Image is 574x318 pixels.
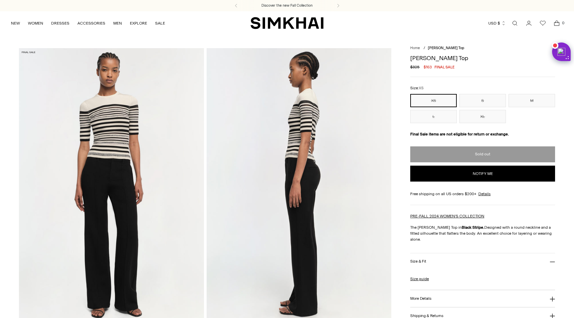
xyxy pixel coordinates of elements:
[28,16,43,31] a: WOMEN
[410,224,555,242] p: The [PERSON_NAME] Top in Designed with a round neckline and a fitted silhouette that flatters the...
[522,17,535,30] a: Go to the account page
[410,191,555,197] div: Free shipping on all US orders $200+
[410,290,555,307] button: More Details
[560,20,566,26] span: 0
[410,166,555,182] button: Notify me
[51,16,69,31] a: DRESSES
[155,16,165,31] a: SALE
[424,45,425,51] div: /
[250,17,324,30] a: SIMKHAI
[410,276,429,282] a: Size guide
[410,296,431,301] h3: More Details
[419,86,424,90] span: XS
[488,16,506,31] button: USD $
[428,46,464,50] span: [PERSON_NAME] Top
[462,225,484,230] strong: Black Stripe.
[77,16,105,31] a: ACCESSORIES
[410,214,484,218] a: PRE-FALL 2024 WOMEN'S COLLECTION
[410,253,555,270] button: Size & Fit
[410,46,420,50] a: Home
[410,64,420,70] s: $325
[509,94,555,107] button: M
[536,17,549,30] a: Wishlist
[130,16,147,31] a: EXPLORE
[424,64,432,70] span: $163
[113,16,122,31] a: MEN
[410,55,555,61] h1: [PERSON_NAME] Top
[11,16,20,31] a: NEW
[459,94,506,107] button: S
[410,314,443,318] h3: Shipping & Returns
[410,85,424,91] label: Size:
[410,94,457,107] button: XS
[410,45,555,51] nav: breadcrumbs
[410,110,457,123] button: L
[508,17,522,30] a: Open search modal
[459,110,506,123] button: XL
[410,132,509,136] strong: Final Sale items are not eligible for return or exchange.
[478,191,491,197] a: Details
[410,259,426,264] h3: Size & Fit
[261,3,313,8] a: Discover the new Fall Collection
[550,17,563,30] a: Open cart modal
